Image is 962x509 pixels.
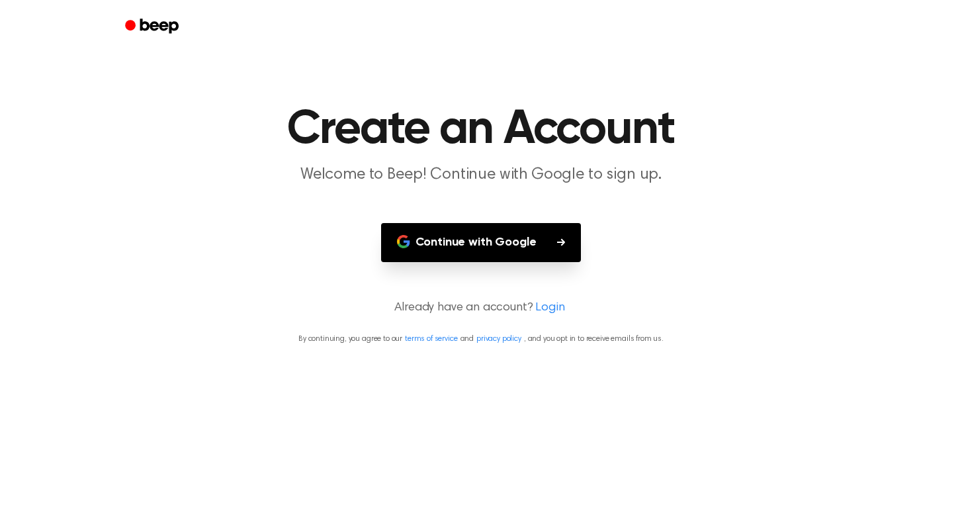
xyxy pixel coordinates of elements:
[535,299,564,317] a: Login
[16,299,946,317] p: Already have an account?
[16,333,946,345] p: By continuing, you agree to our and , and you opt in to receive emails from us.
[116,14,191,40] a: Beep
[142,106,820,154] h1: Create an Account
[227,164,735,186] p: Welcome to Beep! Continue with Google to sign up.
[405,335,457,343] a: terms of service
[476,335,521,343] a: privacy policy
[381,223,582,262] button: Continue with Google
